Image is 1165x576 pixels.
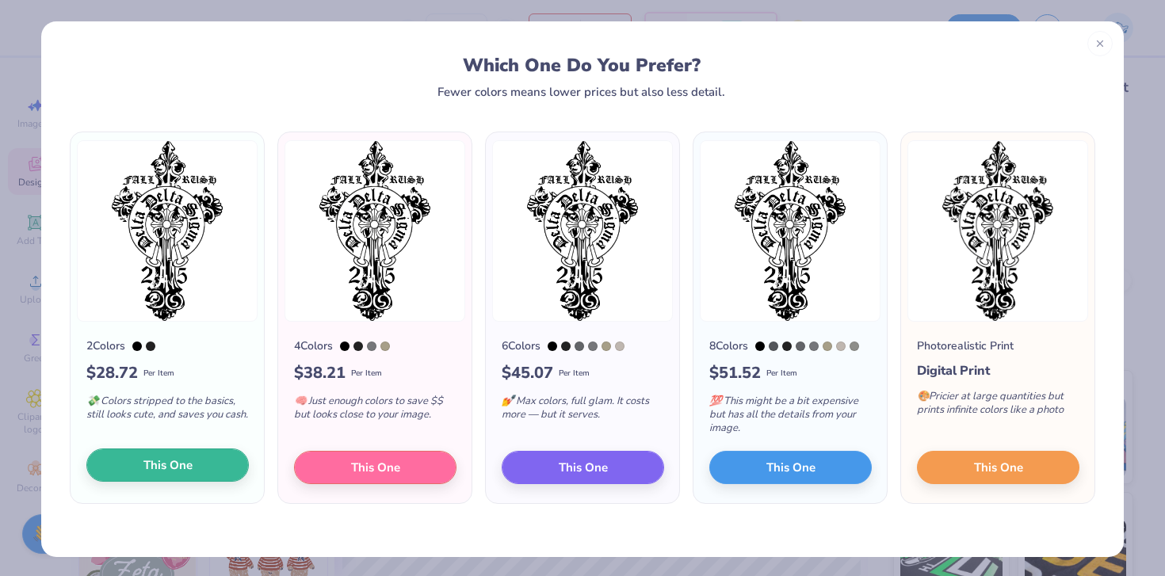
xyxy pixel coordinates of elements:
[492,140,673,322] img: 6 color option
[86,361,138,385] span: $ 28.72
[380,341,390,351] div: 7536 C
[502,451,664,484] button: This One
[294,338,333,354] div: 4 Colors
[294,361,346,385] span: $ 38.21
[559,459,608,477] span: This One
[782,341,792,351] div: Neutral Black C
[132,341,142,351] div: Black
[836,341,846,351] div: Warm Gray 3 C
[86,394,99,408] span: 💸
[143,368,174,380] span: Per Item
[809,341,819,351] div: Cool Gray 9 C
[709,451,872,484] button: This One
[548,341,557,351] div: Black
[367,341,376,351] div: Cool Gray 9 C
[796,341,805,351] div: Cool Gray 10 C
[709,361,761,385] span: $ 51.52
[86,448,249,482] button: This One
[850,341,859,351] div: 7539 C
[502,361,553,385] span: $ 45.07
[502,338,540,354] div: 6 Colors
[86,338,125,354] div: 2 Colors
[602,341,611,351] div: 7536 C
[917,338,1014,354] div: Photorealistic Print
[615,341,625,351] div: Warm Gray 3 C
[769,341,778,351] div: Cool Gray 11 C
[143,456,193,475] span: This One
[755,341,765,351] div: Black
[559,368,590,380] span: Per Item
[917,389,930,403] span: 🎨
[294,451,456,484] button: This One
[294,385,456,437] div: Just enough colors to save $$ but looks close to your image.
[709,394,722,408] span: 💯
[575,341,584,351] div: Cool Gray 10 C
[85,55,1079,76] div: Which One Do You Prefer?
[502,394,514,408] span: 💅
[502,385,664,437] div: Max colors, full glam. It costs more — but it serves.
[77,140,258,322] img: 2 color option
[351,459,400,477] span: This One
[340,341,349,351] div: Black
[561,341,571,351] div: Neutral Black C
[353,341,363,351] div: Neutral Black C
[917,380,1079,433] div: Pricier at large quantities but prints infinite colors like a photo
[907,140,1088,322] img: Photorealistic preview
[766,368,797,380] span: Per Item
[917,451,1079,484] button: This One
[700,140,880,322] img: 8 color option
[86,385,249,437] div: Colors stripped to the basics, still looks cute, and saves you cash.
[766,459,815,477] span: This One
[917,361,1079,380] div: Digital Print
[285,140,465,322] img: 4 color option
[974,459,1023,477] span: This One
[709,338,748,354] div: 8 Colors
[823,341,832,351] div: 7536 C
[351,368,382,380] span: Per Item
[146,341,155,351] div: Neutral Black C
[709,385,872,451] div: This might be a bit expensive but has all the details from your image.
[588,341,598,351] div: Cool Gray 9 C
[437,86,725,98] div: Fewer colors means lower prices but also less detail.
[294,394,307,408] span: 🧠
